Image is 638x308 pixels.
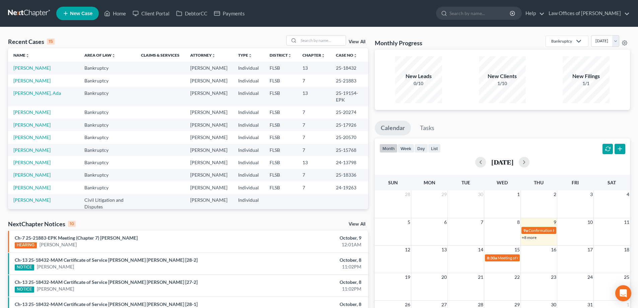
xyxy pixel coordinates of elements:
[404,246,411,254] span: 12
[388,180,398,185] span: Sun
[136,48,185,62] th: Claims & Services
[321,54,325,58] i: unfold_more
[264,106,297,119] td: FLSB
[297,169,331,181] td: 7
[331,156,368,169] td: 24-13798
[233,87,264,106] td: Individual
[550,246,557,254] span: 16
[353,54,357,58] i: unfold_more
[84,53,116,58] a: Area of Lawunfold_more
[462,180,470,185] span: Tue
[550,273,557,281] span: 23
[498,255,572,260] span: Meeting of Creditors for [PERSON_NAME]
[40,241,77,248] a: [PERSON_NAME]
[522,7,545,19] a: Help
[79,169,136,181] td: Bankruptcy
[233,156,264,169] td: Individual
[297,106,331,119] td: 7
[449,7,511,19] input: Search by name...
[13,160,51,165] a: [PERSON_NAME]
[302,53,325,58] a: Chapterunfold_more
[233,62,264,74] td: Individual
[264,181,297,194] td: FLSB
[589,190,593,198] span: 3
[270,53,292,58] a: Districtunfold_more
[441,273,447,281] span: 20
[185,169,233,181] td: [PERSON_NAME]
[587,218,593,226] span: 10
[233,181,264,194] td: Individual
[13,90,61,96] a: [PERSON_NAME], Ada
[516,190,520,198] span: 1
[395,72,442,80] div: New Leads
[211,7,248,19] a: Payments
[331,87,368,106] td: 25-19154-EPK
[297,119,331,131] td: 7
[522,235,537,240] a: +8 more
[264,74,297,87] td: FLSB
[441,190,447,198] span: 29
[248,54,252,58] i: unfold_more
[15,287,34,293] div: NOTICE
[15,235,138,241] a: Ch-7 25-21883-EPK Meeting (Chapter 7) [PERSON_NAME]
[297,87,331,106] td: 13
[288,54,292,58] i: unfold_more
[233,144,264,156] td: Individual
[299,36,346,45] input: Search by name...
[487,255,497,260] span: 8:30a
[404,190,411,198] span: 28
[15,301,198,307] a: Ch-13 25-18432-MAM Certificate of Service [PERSON_NAME] [PERSON_NAME] [28-1]
[250,279,361,286] div: October, 8
[331,74,368,87] td: 25-21883
[331,131,368,143] td: 25-20570
[398,144,414,153] button: week
[264,131,297,143] td: FLSB
[615,285,631,301] div: Open Intercom Messenger
[441,246,447,254] span: 13
[297,156,331,169] td: 13
[349,222,365,227] a: View All
[190,53,216,58] a: Attorneyunfold_more
[13,78,51,83] a: [PERSON_NAME]
[477,246,484,254] span: 14
[79,156,136,169] td: Bankruptcy
[623,273,630,281] span: 25
[129,7,173,19] a: Client Portal
[37,286,74,292] a: [PERSON_NAME]
[79,144,136,156] td: Bankruptcy
[79,106,136,119] td: Bankruptcy
[553,218,557,226] span: 9
[79,74,136,87] td: Bankruptcy
[491,159,513,166] h2: [DATE]
[13,147,51,153] a: [PERSON_NAME]
[264,169,297,181] td: FLSB
[79,181,136,194] td: Bankruptcy
[185,87,233,106] td: [PERSON_NAME]
[331,144,368,156] td: 25-15768
[608,180,616,185] span: Sat
[15,242,37,248] div: HEARING
[623,246,630,254] span: 18
[13,185,51,190] a: [PERSON_NAME]
[297,181,331,194] td: 7
[414,144,428,153] button: day
[414,121,440,135] a: Tasks
[15,264,34,270] div: NOTICE
[238,53,252,58] a: Typeunfold_more
[47,39,55,45] div: 15
[477,190,484,198] span: 30
[424,180,435,185] span: Mon
[185,74,233,87] td: [PERSON_NAME]
[8,220,76,228] div: NextChapter Notices
[626,190,630,198] span: 4
[331,106,368,119] td: 25-20274
[185,106,233,119] td: [PERSON_NAME]
[497,180,508,185] span: Wed
[13,197,51,203] a: [PERSON_NAME]
[79,87,136,106] td: Bankruptcy
[185,119,233,131] td: [PERSON_NAME]
[514,246,520,254] span: 15
[185,181,233,194] td: [PERSON_NAME]
[516,218,520,226] span: 8
[477,273,484,281] span: 21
